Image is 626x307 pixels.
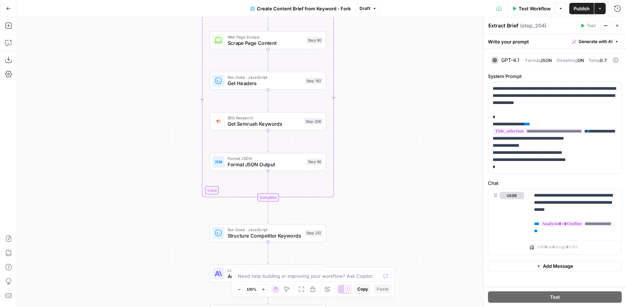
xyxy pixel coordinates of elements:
span: Test [587,22,596,29]
span: | [584,56,589,63]
span: ON [577,58,584,63]
span: Run Code · JavaScript [228,227,302,233]
button: Create Content Brief from Keyword - Fork [246,3,355,14]
span: ( step_204 ) [520,22,546,29]
span: Get Semrush Keywords [228,120,301,128]
span: Test [550,293,560,301]
div: GPT-4.1 [501,58,519,63]
span: LLM · [PERSON_NAME] 3.7 Sonnet [228,267,302,273]
div: Format JSONFormat JSON OutputStep 96 [210,153,326,171]
div: SEO ResearchGet Semrush KeywordsStep 206 [210,112,326,130]
span: Create Content Brief from Keyword - Fork [257,5,351,12]
label: System Prompt [488,73,622,80]
button: Copy [355,285,371,294]
textarea: Extract Brief [488,22,518,29]
div: Run Code · JavaScriptStructure Competitor KeywordsStep 212 [210,224,326,242]
span: Copy [357,286,368,292]
span: | [552,56,556,63]
span: Temp [589,58,600,63]
div: Write your prompt [484,34,626,49]
g: Edge from step_192 to step_206 [267,90,269,111]
img: ey5lt04xp3nqzrimtu8q5fsyor3u [215,118,222,124]
span: | [522,56,525,63]
button: Test [488,291,622,303]
span: Analyze Titles [228,272,302,280]
g: Edge from step_90 to step_192 [267,49,269,71]
button: Generate with AI [569,37,622,46]
g: Edge from step_89-iteration-end to step_212 [267,202,269,223]
button: Draft [356,4,380,13]
button: user [500,192,524,199]
div: LLM · [PERSON_NAME] 3.7 SonnetAnalyze TitlesStep 198 [210,265,326,283]
div: Complete [257,193,279,202]
div: Step 90 [306,37,323,43]
button: Add Message [488,261,622,271]
g: Edge from step_89 to step_90 [267,9,269,31]
g: Edge from step_212 to step_198 [267,242,269,264]
g: Edge from step_198 to step_214 [267,282,269,304]
span: 0.7 [600,58,607,63]
span: Format JSON Output [228,161,304,168]
span: SEO Research [228,115,301,121]
div: Step 96 [306,158,323,165]
button: Publish [569,3,594,14]
span: Publish [574,5,590,12]
div: Complete [210,193,326,202]
span: Format [525,58,540,63]
div: Step 206 [304,118,323,125]
span: Paste [377,286,388,292]
span: Test Workflow [519,5,551,12]
div: Web Page ScrapeScrape Page ContentStep 90 [210,31,326,50]
span: Format JSON [228,155,304,161]
button: Paste [374,285,391,294]
button: Test Workflow [508,3,555,14]
span: JSON [540,58,552,63]
span: Structure Competitor Keywords [228,232,302,239]
g: Edge from step_206 to step_96 [267,130,269,152]
span: Generate with AI [579,38,612,45]
div: Run Code · JavaScriptGet HeadersStep 192 [210,72,326,90]
div: Step 212 [305,230,323,236]
span: Streaming [556,58,577,63]
label: Chat [488,179,622,187]
span: Scrape Page Content [228,39,304,47]
span: Get Headers [228,80,302,87]
span: Draft [360,5,370,12]
span: Web Page Scrape [228,34,304,40]
span: 105% [246,286,256,292]
div: Step 192 [305,77,323,84]
span: Add Message [543,262,573,270]
button: Test [577,21,599,30]
div: user [488,189,524,255]
span: Run Code · JavaScript [228,74,302,80]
